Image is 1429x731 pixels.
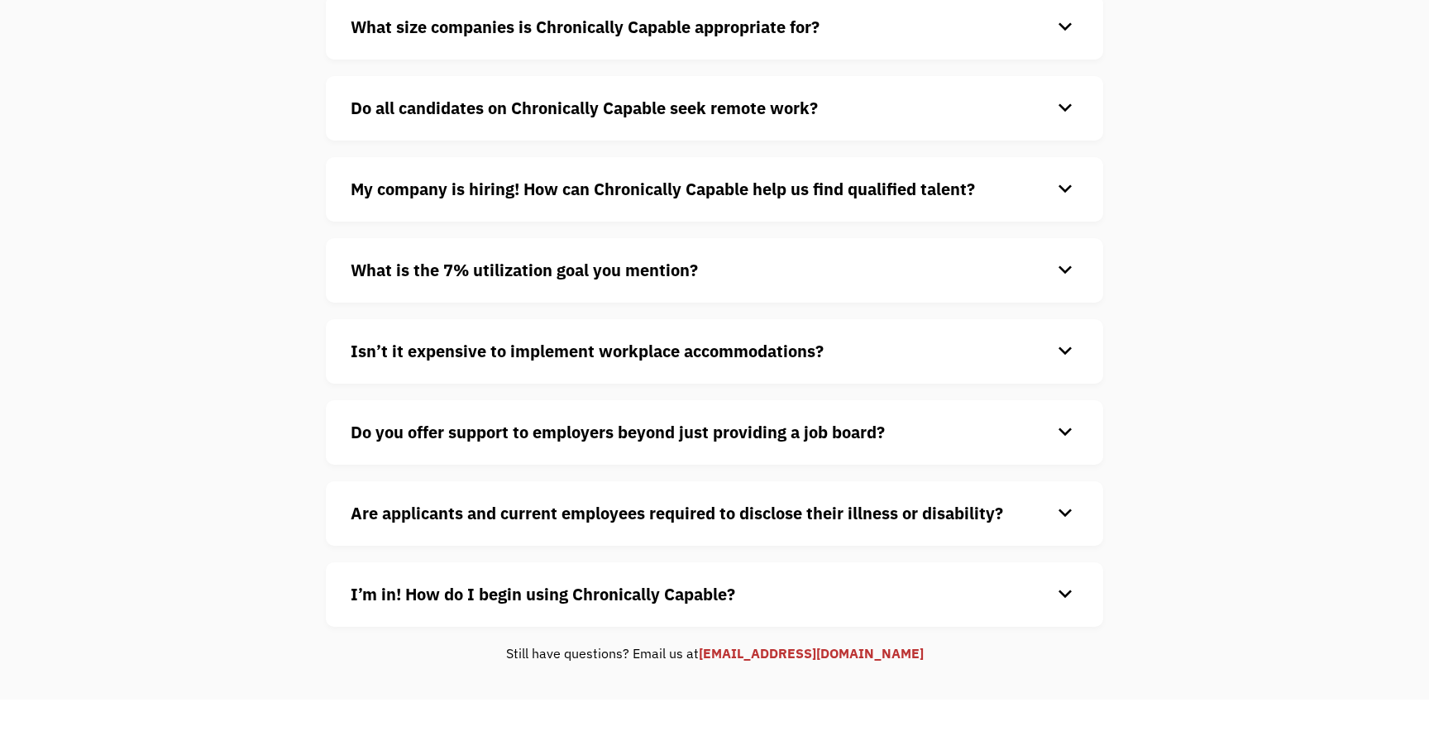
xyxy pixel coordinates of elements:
strong: Isn’t it expensive to implement workplace accommodations? [351,340,824,362]
div: keyboard_arrow_down [1052,582,1078,607]
div: keyboard_arrow_down [1052,339,1078,364]
div: keyboard_arrow_down [1052,258,1078,283]
strong: I’m in! How do I begin using Chronically Capable? [351,583,735,605]
div: keyboard_arrow_down [1052,96,1078,121]
div: Still have questions? Email us at [326,643,1103,663]
strong: Are applicants and current employees required to disclose their illness or disability? [351,502,1003,524]
strong: My company is hiring! How can Chronically Capable help us find qualified talent? [351,178,975,200]
strong: What size companies is Chronically Capable appropriate for? [351,16,820,38]
div: keyboard_arrow_down [1052,501,1078,526]
strong: What is the 7% utilization goal you mention? [351,259,698,281]
div: keyboard_arrow_down [1052,177,1078,202]
strong: Do you offer support to employers beyond just providing a job board? [351,421,885,443]
div: keyboard_arrow_down [1052,420,1078,445]
a: [EMAIL_ADDRESS][DOMAIN_NAME] [699,645,924,662]
strong: Do all candidates on Chronically Capable seek remote work? [351,97,818,119]
div: keyboard_arrow_down [1052,15,1078,40]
